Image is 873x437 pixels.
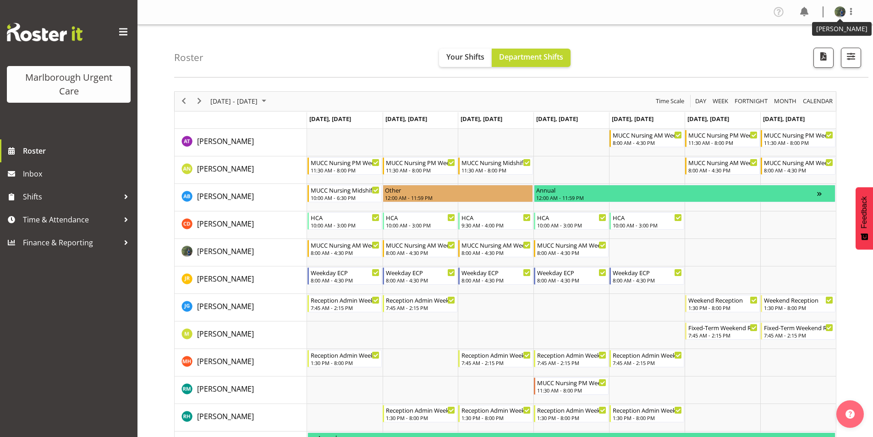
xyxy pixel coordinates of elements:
span: [DATE], [DATE] [612,115,653,123]
button: Month [802,95,835,107]
div: Reception Admin Weekday AM [461,350,531,360]
div: 9:30 AM - 4:00 PM [461,221,531,229]
div: Josephine Godinez"s event - Reception Admin Weekday AM Begin From Tuesday, October 14, 2025 at 7:... [383,295,457,312]
td: Alysia Newman-Woods resource [175,156,307,184]
td: Andrew Brooks resource [175,184,307,211]
span: [DATE], [DATE] [687,115,729,123]
div: Cordelia Davies"s event - HCA Begin From Wednesday, October 15, 2025 at 9:30:00 AM GMT+13:00 Ends... [458,212,533,230]
span: [PERSON_NAME] [197,301,254,311]
div: Agnes Tyson"s event - MUCC Nursing PM Weekends Begin From Sunday, October 19, 2025 at 11:30:00 AM... [761,130,835,147]
div: MUCC Nursing PM Weekends [688,130,758,139]
div: 7:45 AM - 2:15 PM [537,359,606,366]
div: 7:45 AM - 2:15 PM [764,332,833,339]
div: 12:00 AM - 11:59 PM [385,194,531,201]
div: Cordelia Davies"s event - HCA Begin From Friday, October 17, 2025 at 10:00:00 AM GMT+13:00 Ends A... [609,212,684,230]
span: Inbox [23,167,133,181]
span: Your Shifts [446,52,484,62]
div: Jacinta Rangi"s event - Weekday ECP Begin From Tuesday, October 14, 2025 at 8:00:00 AM GMT+13:00 ... [383,267,457,285]
div: 11:30 AM - 8:00 PM [386,166,455,174]
a: [PERSON_NAME] [197,273,254,284]
span: [PERSON_NAME] [197,384,254,394]
span: [DATE], [DATE] [309,115,351,123]
div: Reception Admin Weekday PM [386,405,455,415]
a: [PERSON_NAME] [197,383,254,394]
span: Department Shifts [499,52,563,62]
td: Cordelia Davies resource [175,211,307,239]
span: [PERSON_NAME] [197,356,254,366]
span: Roster [23,144,133,158]
div: MUCC Nursing PM Weekday [537,378,606,387]
div: 7:45 AM - 2:15 PM [688,332,758,339]
div: Margie Vuto"s event - Fixed-Term Weekend Reception Begin From Sunday, October 19, 2025 at 7:45:00... [761,322,835,340]
div: Reception Admin Weekday AM [537,350,606,360]
div: 8:00 AM - 4:30 PM [613,277,682,284]
div: previous period [176,92,192,111]
div: 1:30 PM - 8:00 PM [461,414,531,421]
div: Margret Hall"s event - Reception Admin Weekday AM Begin From Wednesday, October 15, 2025 at 7:45:... [458,350,533,367]
div: Jacinta Rangi"s event - Weekday ECP Begin From Thursday, October 16, 2025 at 8:00:00 AM GMT+13:00... [534,267,609,285]
div: 1:30 PM - 8:00 PM [311,359,380,366]
div: HCA [613,213,682,222]
div: Cordelia Davies"s event - HCA Begin From Thursday, October 16, 2025 at 10:00:00 AM GMT+13:00 Ends... [534,212,609,230]
div: MUCC Nursing PM Weekday [311,158,380,167]
div: 1:30 PM - 8:00 PM [613,414,682,421]
div: 1:30 PM - 8:00 PM [764,304,833,311]
div: MUCC Nursing PM Weekends [764,130,833,139]
div: Reception Admin Weekday AM [311,295,380,304]
div: HCA [311,213,380,222]
span: Day [694,95,707,107]
div: Jacinta Rangi"s event - Weekday ECP Begin From Wednesday, October 15, 2025 at 8:00:00 AM GMT+13:0... [458,267,533,285]
div: Josephine Godinez"s event - Reception Admin Weekday AM Begin From Monday, October 13, 2025 at 7:4... [307,295,382,312]
div: MUCC Nursing AM Weekends [688,158,758,167]
div: MUCC Nursing Midshift [461,158,531,167]
span: Time Scale [655,95,685,107]
button: Timeline Week [711,95,730,107]
div: Josephine Godinez"s event - Weekend Reception Begin From Sunday, October 19, 2025 at 1:30:00 PM G... [761,295,835,312]
div: 10:00 AM - 6:30 PM [311,194,380,201]
div: MUCC Nursing AM Weekday [311,240,380,249]
div: Gloria Varghese"s event - MUCC Nursing AM Weekday Begin From Monday, October 13, 2025 at 8:00:00 ... [307,240,382,257]
button: Your Shifts [439,49,492,67]
div: Agnes Tyson"s event - MUCC Nursing AM Weekday Begin From Friday, October 17, 2025 at 8:00:00 AM G... [609,130,684,147]
span: Week [712,95,729,107]
div: MUCC Nursing Midshift [311,185,380,194]
div: 8:00 AM - 4:30 PM [311,277,380,284]
div: Alysia Newman-Woods"s event - MUCC Nursing AM Weekends Begin From Saturday, October 18, 2025 at 8... [685,157,760,175]
button: Fortnight [733,95,769,107]
button: Timeline Day [694,95,708,107]
div: Weekend Reception [764,295,833,304]
div: Margie Vuto"s event - Fixed-Term Weekend Reception Begin From Saturday, October 18, 2025 at 7:45:... [685,322,760,340]
div: 1:30 PM - 8:00 PM [386,414,455,421]
span: [PERSON_NAME] [197,191,254,201]
div: 12:00 AM - 11:59 PM [536,194,817,201]
div: 8:00 AM - 4:30 PM [613,139,682,146]
div: Margret Hall"s event - Reception Admin Weekday PM Begin From Monday, October 13, 2025 at 1:30:00 ... [307,350,382,367]
button: Download a PDF of the roster according to the set date range. [813,48,834,68]
a: [PERSON_NAME] [197,218,254,229]
a: [PERSON_NAME] [197,301,254,312]
div: Andrew Brooks"s event - Annual Begin From Thursday, October 16, 2025 at 12:00:00 AM GMT+13:00 End... [534,185,835,202]
div: HCA [461,213,531,222]
span: [DATE], [DATE] [461,115,502,123]
div: Andrew Brooks"s event - MUCC Nursing Midshift Begin From Monday, October 13, 2025 at 10:00:00 AM ... [307,185,382,202]
button: Previous [178,95,190,107]
span: Shifts [23,190,119,204]
div: Rochelle Harris"s event - Reception Admin Weekday PM Begin From Tuesday, October 14, 2025 at 1:30... [383,405,457,422]
div: HCA [537,213,606,222]
td: Jacinta Rangi resource [175,266,307,294]
td: Rochelle Harris resource [175,404,307,431]
a: [PERSON_NAME] [197,356,254,367]
div: Reception Admin Weekday AM [613,350,682,360]
div: Fixed-Term Weekend Reception [688,323,758,332]
div: Weekend Reception [688,295,758,304]
div: Jacinta Rangi"s event - Weekday ECP Begin From Friday, October 17, 2025 at 8:00:00 AM GMT+13:00 E... [609,267,684,285]
div: Weekday ECP [386,268,455,277]
span: [PERSON_NAME] [197,136,254,146]
span: [DATE], [DATE] [385,115,427,123]
span: [PERSON_NAME] [197,164,254,174]
span: calendar [802,95,834,107]
div: Agnes Tyson"s event - MUCC Nursing PM Weekends Begin From Saturday, October 18, 2025 at 11:30:00 ... [685,130,760,147]
button: Time Scale [654,95,686,107]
